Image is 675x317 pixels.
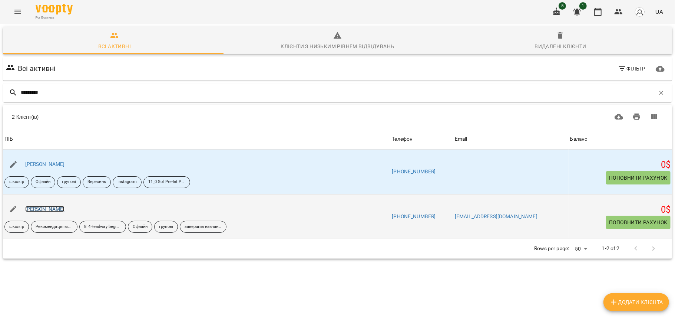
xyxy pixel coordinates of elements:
[9,3,27,21] button: Menu
[31,221,77,233] div: Рекомендація від друзів знайомих тощо
[570,159,671,171] h5: 0 $
[572,244,590,254] div: 50
[609,298,663,307] span: Додати клієнта
[84,224,121,230] p: 8_4Headway beginner havehas
[3,105,672,129] div: Table Toolbar
[143,176,190,188] div: 11_0 Sol Pre-Int Pr SPr Cont
[57,176,81,188] div: групові
[4,176,29,188] div: школяр
[559,2,566,10] span: 5
[31,176,56,188] div: Офлайн
[606,216,671,229] button: Поповнити рахунок
[36,224,73,230] p: Рекомендація від друзів знайомих тощо
[455,135,467,144] div: Sort
[9,224,24,230] p: школяр
[609,218,668,227] span: Поповнити рахунок
[645,108,663,126] button: Вигляд колонок
[4,135,389,144] span: ПІБ
[4,135,13,144] div: Sort
[133,224,148,230] p: Офлайн
[455,135,467,144] div: Email
[535,42,586,51] div: Видалені клієнти
[618,64,646,73] span: Фільтр
[609,173,668,182] span: Поповнити рахунок
[652,5,666,19] button: UA
[392,135,413,144] div: Sort
[185,224,222,230] p: завершив навчання
[603,293,669,311] button: Додати клієнта
[83,176,111,188] div: Вересень
[154,221,178,233] div: групові
[159,224,173,230] p: групові
[655,8,663,16] span: UA
[579,2,587,10] span: 1
[113,176,142,188] div: Instagram
[281,42,394,51] div: Клієнти з низьким рівнем відвідувань
[18,63,56,74] h6: Всі активні
[570,135,671,144] span: Баланс
[4,221,29,233] div: школяр
[635,7,645,17] img: avatar_s.png
[36,15,73,20] span: For Business
[4,135,13,144] div: ПІБ
[87,179,106,185] p: Вересень
[9,179,24,185] p: школяр
[602,245,620,252] p: 1-2 of 2
[628,108,646,126] button: Друк
[570,135,588,144] div: Баланс
[392,135,452,144] span: Телефон
[392,135,413,144] div: Телефон
[455,213,537,219] a: [EMAIL_ADDRESS][DOMAIN_NAME]
[570,135,588,144] div: Sort
[148,179,185,185] p: 11_0 Sol Pre-Int Pr SPr Cont
[118,179,137,185] p: Instagram
[610,108,628,126] button: Завантажити CSV
[36,4,73,14] img: Voopty Logo
[12,113,324,121] div: 2 Клієнт(ів)
[392,169,436,174] a: [PHONE_NUMBER]
[615,62,649,75] button: Фільтр
[25,161,65,167] a: [PERSON_NAME]
[570,204,671,216] h5: 0 $
[180,221,226,233] div: завершив навчання
[455,135,567,144] span: Email
[36,179,51,185] p: Офлайн
[392,213,436,219] a: [PHONE_NUMBER]
[25,206,65,212] a: [PERSON_NAME]
[128,221,153,233] div: Офлайн
[534,245,569,252] p: Rows per page:
[79,221,126,233] div: 8_4Headway beginner havehas
[606,171,671,184] button: Поповнити рахунок
[98,42,131,51] div: Всі активні
[62,179,76,185] p: групові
